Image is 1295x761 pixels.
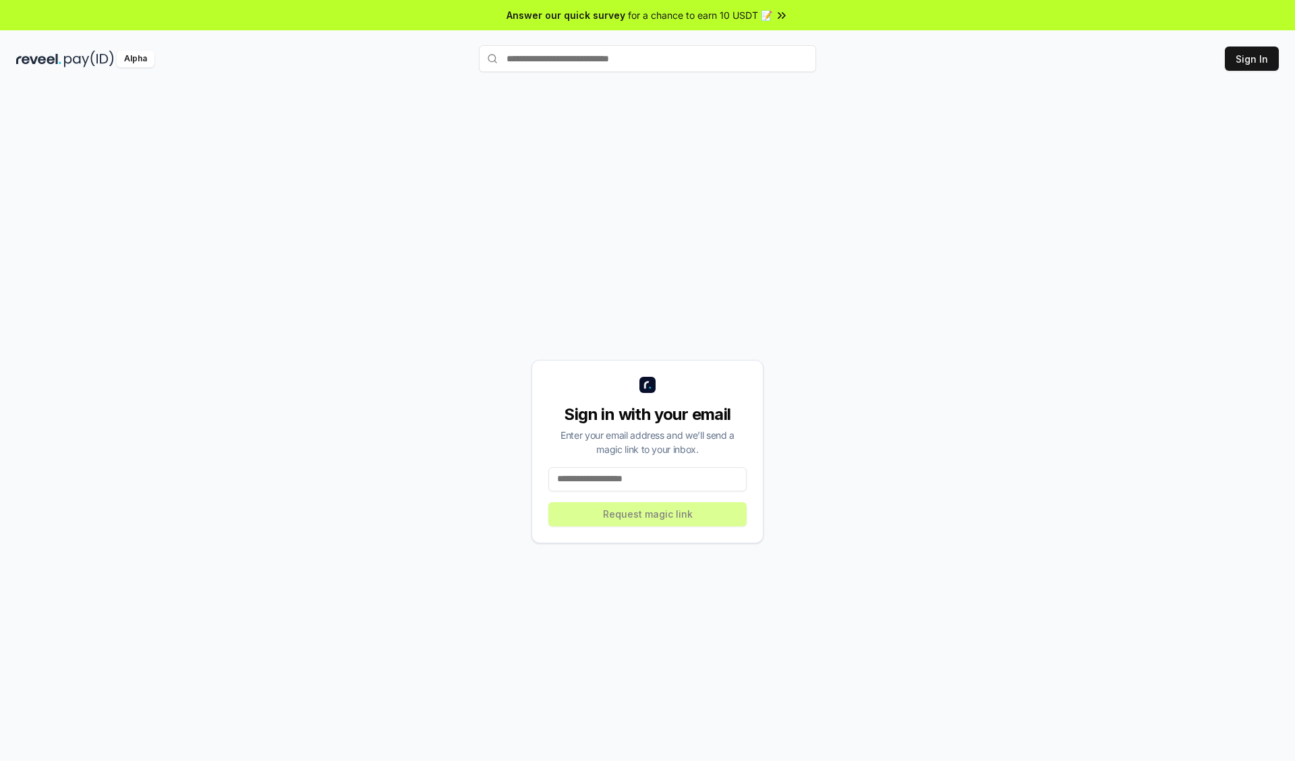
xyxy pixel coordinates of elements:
img: logo_small [639,377,656,393]
span: for a chance to earn 10 USDT 📝 [628,8,772,22]
div: Alpha [117,51,154,67]
img: pay_id [64,51,114,67]
span: Answer our quick survey [507,8,625,22]
button: Sign In [1225,47,1279,71]
div: Enter your email address and we’ll send a magic link to your inbox. [548,428,747,456]
div: Sign in with your email [548,404,747,425]
img: reveel_dark [16,51,61,67]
